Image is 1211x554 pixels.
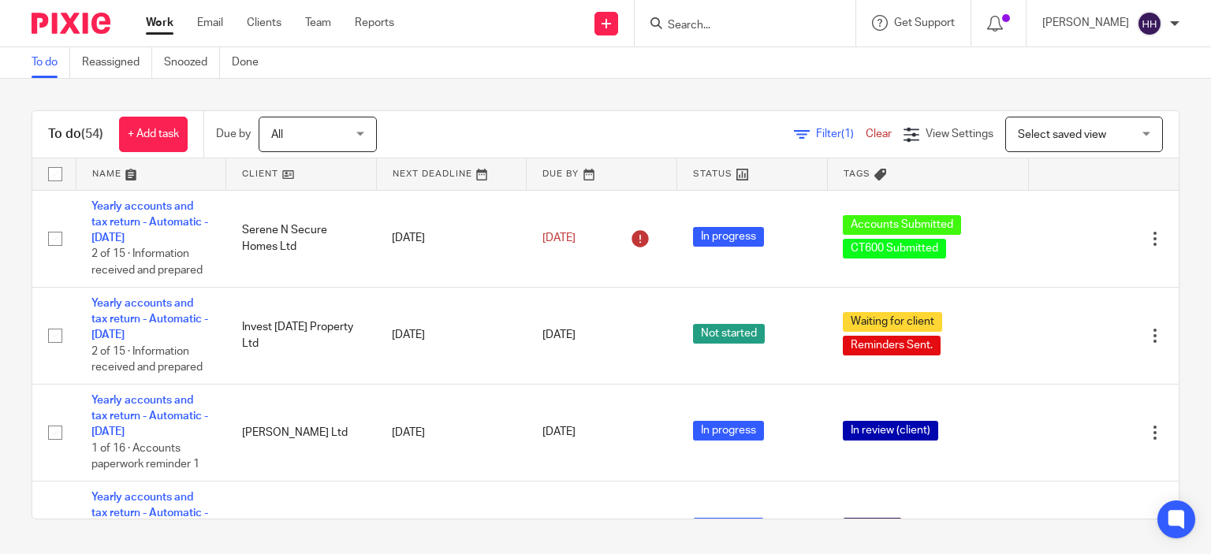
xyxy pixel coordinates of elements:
[843,421,938,441] span: In review (client)
[48,126,103,143] h1: To do
[843,215,961,235] span: Accounts Submitted
[216,126,251,142] p: Due by
[894,17,955,28] span: Get Support
[32,47,70,78] a: To do
[693,518,764,537] span: In progress
[82,47,152,78] a: Reassigned
[164,47,220,78] a: Snoozed
[816,128,866,139] span: Filter
[693,421,764,441] span: In progress
[866,128,892,139] a: Clear
[91,395,208,438] a: Yearly accounts and tax return - Automatic - [DATE]
[693,324,765,344] span: Not started
[843,518,902,537] span: In review
[232,47,270,78] a: Done
[197,15,223,31] a: Email
[844,169,870,178] span: Tags
[81,128,103,140] span: (54)
[226,287,377,384] td: Invest [DATE] Property Ltd
[376,287,527,384] td: [DATE]
[693,227,764,247] span: In progress
[843,312,942,332] span: Waiting for client
[666,19,808,33] input: Search
[91,201,208,244] a: Yearly accounts and tax return - Automatic - [DATE]
[146,15,173,31] a: Work
[305,15,331,31] a: Team
[32,13,110,34] img: Pixie
[1042,15,1129,31] p: [PERSON_NAME]
[119,117,188,152] a: + Add task
[271,129,283,140] span: All
[91,346,203,374] span: 2 of 15 · Information received and prepared
[376,190,527,287] td: [DATE]
[247,15,281,31] a: Clients
[355,15,394,31] a: Reports
[542,330,576,341] span: [DATE]
[91,249,203,277] span: 2 of 15 · Information received and prepared
[226,190,377,287] td: Serene N Secure Homes Ltd
[542,427,576,438] span: [DATE]
[91,443,199,470] span: 1 of 16 · Accounts paperwork reminder 1
[226,384,377,481] td: [PERSON_NAME] Ltd
[843,336,941,355] span: Reminders Sent.
[1018,129,1106,140] span: Select saved view
[542,232,576,244] span: [DATE]
[91,298,208,341] a: Yearly accounts and tax return - Automatic - [DATE]
[841,128,854,139] span: (1)
[91,492,208,535] a: Yearly accounts and tax return - Automatic - [DATE]
[843,239,946,258] span: CT600 Submitted
[926,128,993,139] span: View Settings
[1137,11,1162,36] img: svg%3E
[376,384,527,481] td: [DATE]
